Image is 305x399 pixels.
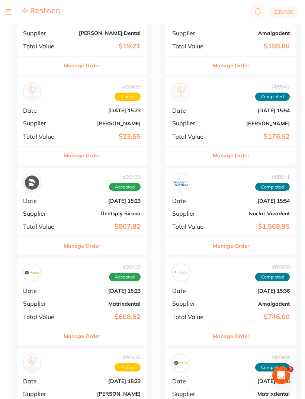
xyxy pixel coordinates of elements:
[66,223,141,231] b: $807.82
[255,84,290,90] span: # 88543
[25,85,39,99] img: Adam Dental
[172,133,209,140] span: Total Value
[23,378,60,384] span: Date
[66,133,141,141] b: $23.55
[272,366,290,384] iframe: Intercom live chat
[213,237,250,255] button: Manage Order
[172,43,209,49] span: Total Value
[66,42,141,50] b: $19.21
[23,287,60,294] span: Date
[66,198,141,204] b: [DATE] 15:23
[255,354,290,360] span: # 87969
[109,183,141,191] span: Accepted
[288,366,293,372] span: 2
[172,107,209,114] span: Date
[215,288,290,294] b: [DATE] 15:36
[23,210,60,217] span: Supplier
[115,84,141,90] span: # 90439
[174,356,188,370] img: Matrixdental
[174,266,188,280] img: Amalgadent
[255,273,290,281] span: Completed
[66,313,141,321] b: $608.82
[215,378,290,384] b: [DATE] 15:36
[23,120,60,126] span: Supplier
[215,210,290,216] b: Ivoclar Vivadent
[109,264,141,270] span: # 90437
[255,363,290,371] span: Completed
[172,300,209,307] span: Supplier
[215,42,290,50] b: $198.00
[215,107,290,113] b: [DATE] 15:54
[115,363,141,371] span: Placed
[172,210,209,217] span: Supplier
[17,168,147,255] div: Dentsply Sirona#90438AcceptedDate[DATE] 15:23SupplierDentsply SironaTotal Value$807.82Manage Order
[66,288,141,294] b: [DATE] 15:23
[23,43,60,49] span: Total Value
[25,266,39,280] img: Matrixdental
[109,273,141,281] span: Accepted
[255,93,290,101] span: Completed
[23,313,60,320] span: Total Value
[23,197,60,204] span: Date
[172,287,209,294] span: Date
[255,174,290,180] span: # 88541
[25,176,39,190] img: Dentsply Sirona
[23,390,60,397] span: Supplier
[64,57,100,74] button: Manage Order
[172,30,209,36] span: Supplier
[23,300,60,307] span: Supplier
[66,378,141,384] b: [DATE] 15:23
[23,30,60,36] span: Supplier
[268,6,299,18] button: $357.06
[255,264,290,270] span: # 87970
[172,197,209,204] span: Date
[215,391,290,397] b: Matrixdental
[22,7,60,15] img: Restocq Logo
[255,183,290,191] span: Completed
[66,107,141,113] b: [DATE] 15:23
[215,30,290,36] b: Amalgadent
[213,57,250,74] button: Manage Order
[23,223,60,230] span: Total Value
[64,327,100,345] button: Manage Order
[172,313,209,320] span: Total Value
[66,120,141,126] b: [PERSON_NAME]
[174,85,188,99] img: Adam Dental
[22,7,60,16] a: Restocq Logo
[215,133,290,141] b: $176.52
[23,133,60,140] span: Total Value
[215,223,290,231] b: $1,568.95
[66,391,141,397] b: [PERSON_NAME]
[64,237,100,255] button: Manage Order
[25,356,39,370] img: Henry Schein Halas
[23,107,60,114] span: Date
[215,313,290,321] b: $746.00
[109,174,141,180] span: # 90438
[172,378,209,384] span: Date
[215,198,290,204] b: [DATE] 15:54
[174,176,188,190] img: Ivoclar Vivadent
[213,147,250,164] button: Manage Order
[215,301,290,307] b: Amalgadent
[172,223,209,230] span: Total Value
[66,301,141,307] b: Matrixdental
[66,30,141,36] b: [PERSON_NAME] Dental
[17,258,147,345] div: Matrixdental#90437AcceptedDate[DATE] 15:23SupplierMatrixdentalTotal Value$608.82Manage Order
[172,390,209,397] span: Supplier
[66,210,141,216] b: Dentsply Sirona
[215,120,290,126] b: [PERSON_NAME]
[115,354,141,360] span: # 90436
[17,77,147,165] div: Adam Dental#90439PlacedDate[DATE] 15:23Supplier[PERSON_NAME]Total Value$23.55Manage Order
[64,147,100,164] button: Manage Order
[172,120,209,126] span: Supplier
[115,93,141,101] span: Placed
[213,327,250,345] button: Manage Order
